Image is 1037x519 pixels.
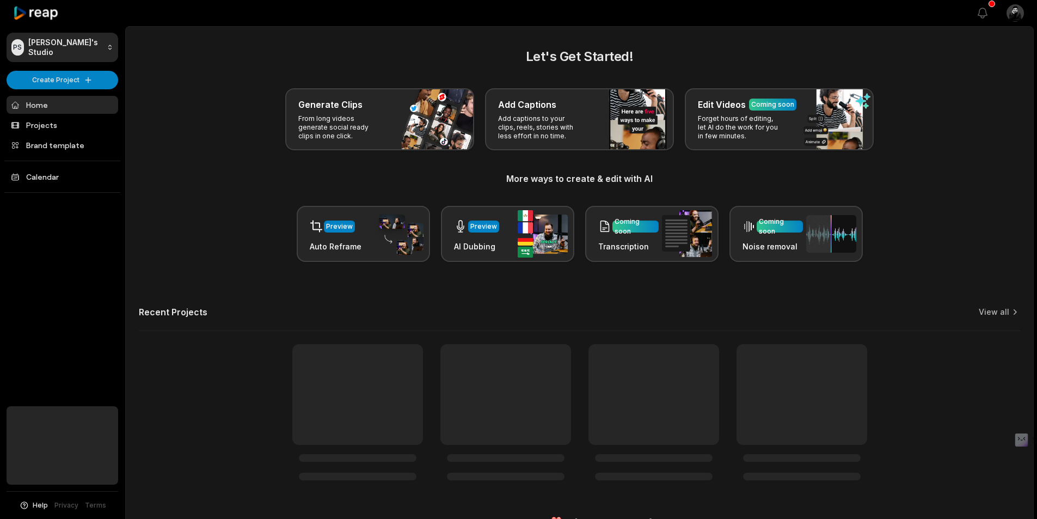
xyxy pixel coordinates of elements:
[498,98,556,111] h3: Add Captions
[139,172,1020,185] h3: More ways to create & edit with AI
[979,307,1009,317] a: View all
[7,96,118,114] a: Home
[743,241,803,252] h3: Noise removal
[806,215,856,253] img: noise_removal.png
[7,116,118,134] a: Projects
[498,114,582,141] p: Add captions to your clips, reels, stories with less effort in no time.
[7,168,118,186] a: Calendar
[310,241,361,252] h3: Auto Reframe
[28,38,102,57] p: [PERSON_NAME]'s Studio
[139,47,1020,66] h2: Let's Get Started!
[19,500,48,510] button: Help
[662,210,712,257] img: transcription.png
[698,114,782,141] p: Forget hours of editing, let AI do the work for you in few minutes.
[298,114,383,141] p: From long videos generate social ready clips in one click.
[326,222,353,231] div: Preview
[298,98,363,111] h3: Generate Clips
[7,136,118,154] a: Brand template
[698,98,746,111] h3: Edit Videos
[54,500,78,510] a: Privacy
[33,500,48,510] span: Help
[373,213,424,255] img: auto_reframe.png
[85,500,106,510] a: Terms
[139,307,207,317] h2: Recent Projects
[7,71,118,89] button: Create Project
[11,39,24,56] div: PS
[615,217,656,236] div: Coming soon
[759,217,801,236] div: Coming soon
[518,210,568,258] img: ai_dubbing.png
[454,241,499,252] h3: AI Dubbing
[470,222,497,231] div: Preview
[598,241,659,252] h3: Transcription
[751,100,794,109] div: Coming soon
